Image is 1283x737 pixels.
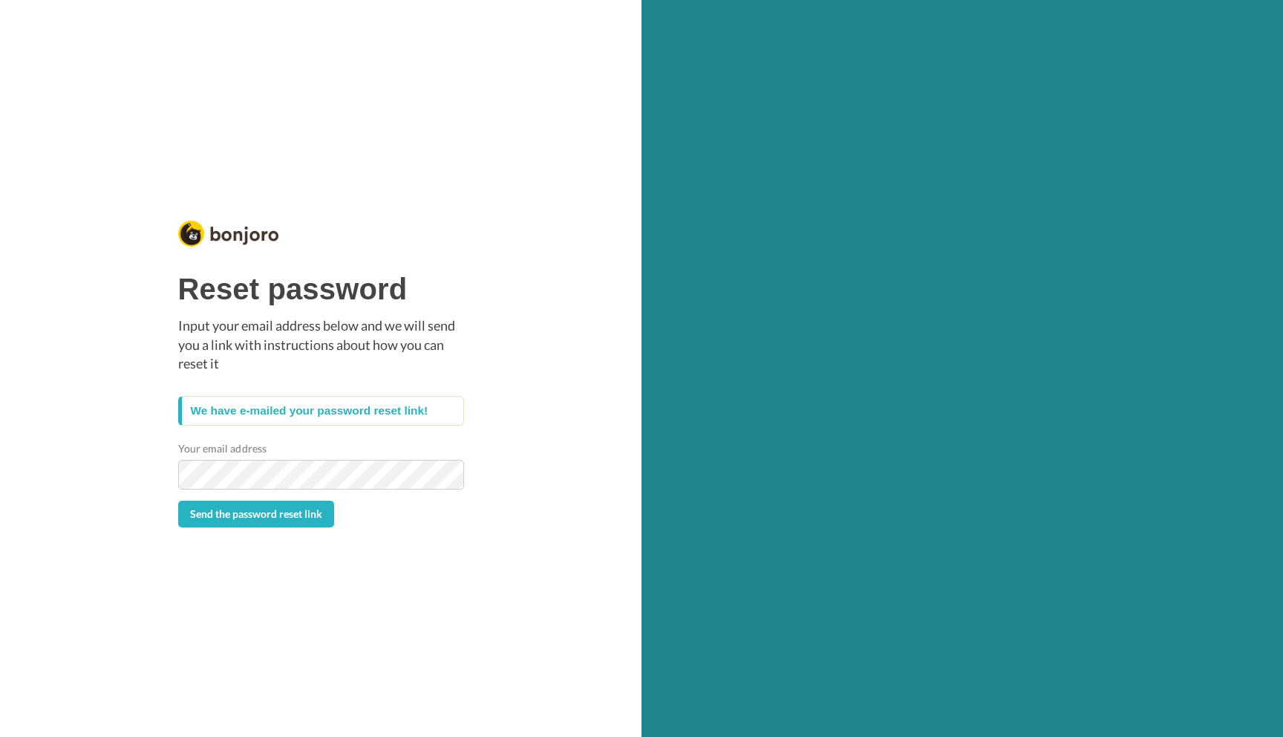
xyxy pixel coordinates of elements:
[178,501,334,527] button: Send the password reset link
[178,396,464,426] div: We have e-mailed your password reset link!
[178,273,464,305] h1: Reset password
[190,507,322,520] span: Send the password reset link
[178,316,464,374] p: Input your email address below and we will send you a link with instructions about how you can re...
[178,441,267,456] label: Your email address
